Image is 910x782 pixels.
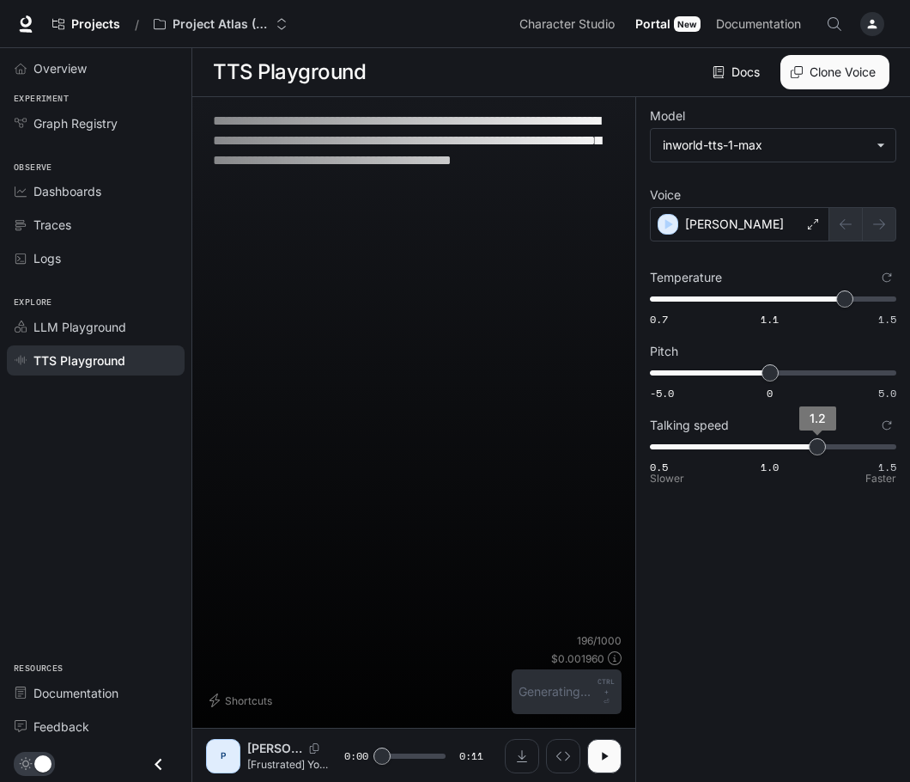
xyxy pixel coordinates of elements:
p: Talking speed [650,419,729,431]
span: Dark mode toggle [34,754,52,773]
span: TTS Playground [33,351,125,370]
div: inworld-tts-1-max [651,129,895,162]
button: Open workspace menu [146,7,295,41]
span: 0:11 [459,748,483,765]
p: Voice [650,189,681,201]
span: Feedback [33,718,89,736]
p: 196 / 1000 [577,633,622,648]
span: Character Studio [519,14,615,35]
a: Traces [7,210,185,240]
span: LLM Playground [33,318,126,336]
button: Clone Voice [780,55,889,89]
p: $ 0.001960 [551,651,604,666]
p: Pitch [650,345,678,357]
a: Docs [709,55,767,89]
span: 0:00 [344,748,368,765]
button: Open Command Menu [817,7,852,41]
span: Overview [33,59,87,77]
span: 0.5 [650,460,668,474]
span: 5.0 [878,386,896,400]
p: Model [650,110,685,122]
a: Dashboards [7,176,185,206]
a: Documentation [7,678,185,708]
span: 0.7 [650,312,668,327]
span: Documentation [33,684,118,702]
button: Download audio [505,739,539,773]
span: Logs [33,249,61,267]
span: 0 [767,386,773,400]
div: P [209,742,237,770]
a: Graph Registry [7,108,185,138]
div: / [128,15,146,34]
button: Close drawer [139,747,178,782]
button: Reset to default [877,416,896,435]
span: 1.5 [878,460,896,474]
a: PortalNew [628,7,707,41]
p: Project Atlas (NBCU) Multi-Agent [173,17,269,32]
a: Documentation [709,7,814,41]
p: Slower [650,473,684,484]
span: 1.1 [761,312,779,327]
span: Graph Registry [33,114,118,132]
span: 1.0 [761,460,779,474]
p: Faster [865,473,896,484]
span: Dashboards [33,182,101,200]
button: Inspect [546,739,580,773]
p: [PERSON_NAME] [247,740,302,757]
span: -5.0 [650,386,674,400]
button: Reset to default [877,268,896,287]
div: New [674,16,701,32]
span: Portal [635,14,670,35]
span: Documentation [716,14,801,35]
div: inworld-tts-1-max [663,137,868,154]
span: Projects [71,17,120,32]
span: Traces [33,216,71,234]
a: LLM Playground [7,312,185,342]
a: Go to projects [45,7,128,41]
p: [Frustrated] Yo, my landlord’s a piece of work. Charged me extra for the 'vibrations' from the co... [247,757,330,772]
p: [PERSON_NAME] [685,216,784,233]
a: Overview [7,53,185,83]
button: Copy Voice ID [302,743,326,754]
p: Temperature [650,272,722,284]
a: Feedback [7,712,185,742]
a: Character Studio [513,7,627,41]
span: 1.5 [878,312,896,327]
a: Logs [7,243,185,273]
span: 1.2 [810,411,826,425]
h1: TTS Playground [213,55,366,89]
button: Shortcuts [206,687,279,714]
a: TTS Playground [7,345,185,376]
